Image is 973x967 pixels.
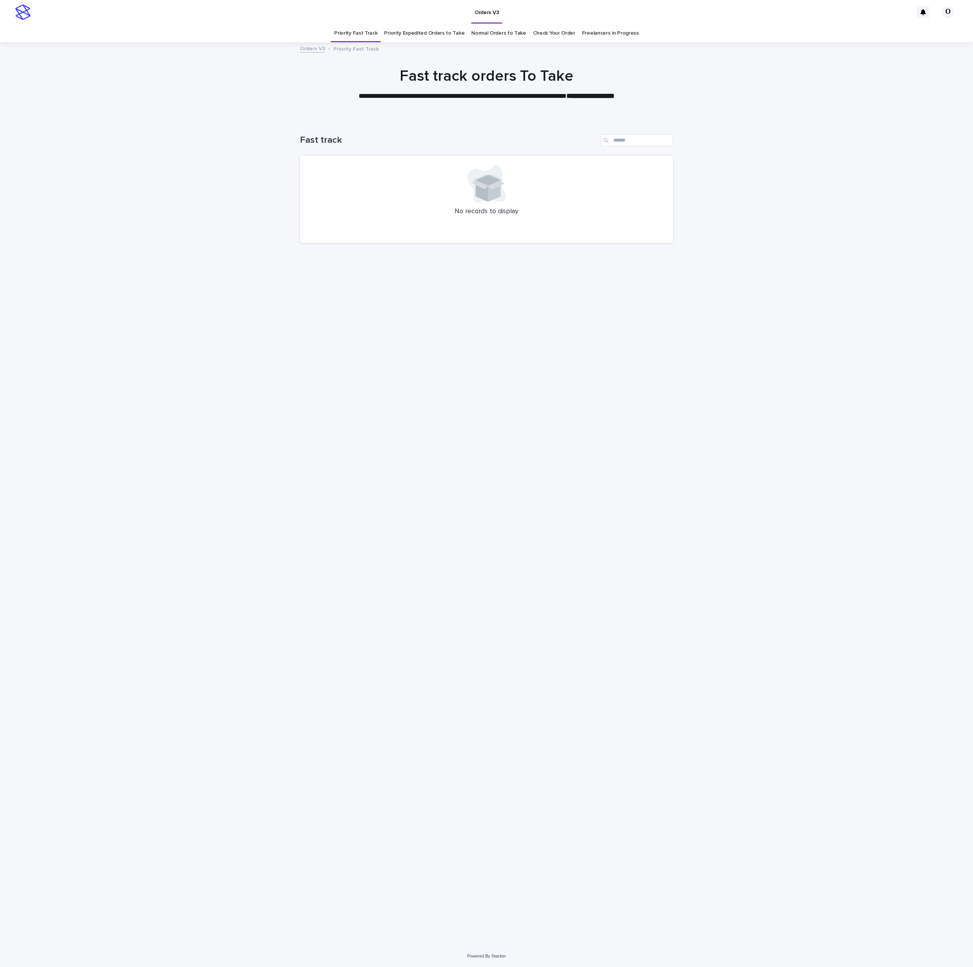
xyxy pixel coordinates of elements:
[384,24,464,42] a: Priority Expedited Orders to Take
[333,44,379,53] p: Priority Fast Track
[467,954,506,958] a: Powered By Stacker
[582,24,639,42] a: Freelancers in Progress
[300,44,325,53] a: Orders V3
[309,207,664,216] p: No records to display
[471,24,526,42] a: Normal Orders to Take
[533,24,575,42] a: Check Your Order
[334,24,377,42] a: Priority Fast Track
[300,67,673,85] h1: Fast track orders To Take
[300,135,598,146] h1: Fast track
[15,5,30,20] img: stacker-logo-s-only.png
[942,6,954,18] div: О
[601,134,673,147] input: Search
